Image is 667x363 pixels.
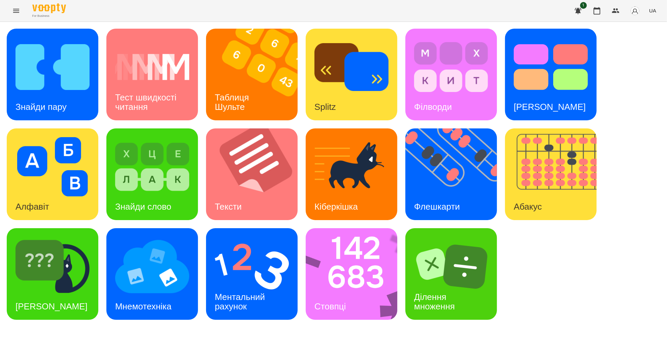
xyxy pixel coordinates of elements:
[505,128,605,220] img: Абакус
[115,137,189,196] img: Знайди слово
[106,228,198,320] a: МнемотехнікаМнемотехніка
[206,29,306,120] img: Таблиця Шульте
[15,37,90,97] img: Знайди пару
[32,14,66,18] span: For Business
[115,202,171,212] h3: Знайди слово
[206,228,298,320] a: Ментальний рахунокМентальний рахунок
[505,29,597,120] a: Тест Струпа[PERSON_NAME]
[405,128,505,220] img: Флешкарти
[215,92,252,112] h3: Таблиця Шульте
[115,37,189,97] img: Тест швидкості читання
[505,128,597,220] a: АбакусАбакус
[215,202,242,212] h3: Тексти
[32,3,66,13] img: Voopty Logo
[7,228,98,320] a: Знайди Кіберкішку[PERSON_NAME]
[414,292,455,311] h3: Ділення множення
[414,102,452,112] h3: Філворди
[405,128,497,220] a: ФлешкартиФлешкарти
[649,7,656,14] span: UA
[15,102,67,112] h3: Знайди пару
[15,237,90,296] img: Знайди Кіберкішку
[306,29,397,120] a: SplitzSplitz
[514,37,588,97] img: Тест Струпа
[314,37,389,97] img: Splitz
[115,237,189,296] img: Мнемотехніка
[206,128,298,220] a: ТекстиТексти
[580,2,587,9] span: 1
[15,202,49,212] h3: Алфавіт
[15,137,90,196] img: Алфавіт
[306,128,397,220] a: КіберкішкаКіберкішка
[106,128,198,220] a: Знайди словоЗнайди слово
[15,301,88,311] h3: [PERSON_NAME]
[630,6,640,16] img: avatar_s.png
[115,301,171,311] h3: Мнемотехніка
[8,3,24,19] button: Menu
[314,102,336,112] h3: Splitz
[414,37,488,97] img: Філворди
[314,202,358,212] h3: Кіберкішка
[306,228,406,320] img: Стовпці
[414,237,488,296] img: Ділення множення
[405,29,497,120] a: ФілвордиФілворди
[314,137,389,196] img: Кіберкішка
[215,292,267,311] h3: Ментальний рахунок
[514,102,586,112] h3: [PERSON_NAME]
[514,202,542,212] h3: Абакус
[7,128,98,220] a: АлфавітАлфавіт
[646,4,659,17] button: UA
[314,301,346,311] h3: Стовпці
[215,237,289,296] img: Ментальний рахунок
[206,128,306,220] img: Тексти
[405,228,497,320] a: Ділення множенняДілення множення
[414,202,460,212] h3: Флешкарти
[206,29,298,120] a: Таблиця ШультеТаблиця Шульте
[306,228,397,320] a: СтовпціСтовпці
[7,29,98,120] a: Знайди паруЗнайди пару
[115,92,179,112] h3: Тест швидкості читання
[106,29,198,120] a: Тест швидкості читанняТест швидкості читання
